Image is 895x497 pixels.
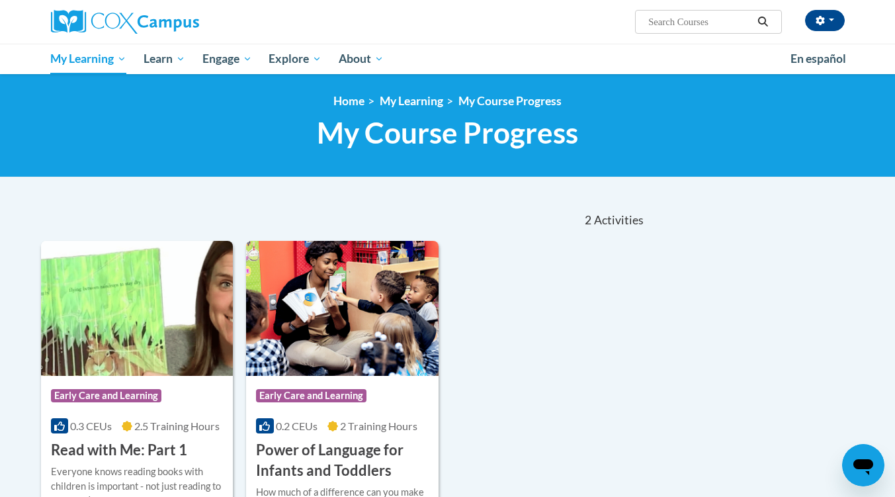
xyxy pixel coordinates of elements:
a: About [330,44,392,74]
img: Cox Campus [51,10,199,34]
input: Search Courses [647,14,753,30]
a: My Learning [42,44,136,74]
a: My Learning [380,94,443,108]
span: My Course Progress [317,115,578,150]
div: Main menu [31,44,865,74]
span: Early Care and Learning [256,389,366,402]
a: Engage [194,44,261,74]
span: Activities [594,213,644,228]
button: Search [753,14,773,30]
a: Cox Campus [51,10,302,34]
span: Early Care and Learning [51,389,161,402]
iframe: Button to launch messaging window [842,444,884,486]
span: Engage [202,51,252,67]
button: Account Settings [805,10,845,31]
span: En español [790,52,846,66]
a: Explore [260,44,330,74]
span: 2 Training Hours [340,420,417,432]
img: Course Logo [246,241,439,376]
span: My Learning [50,51,126,67]
a: My Course Progress [458,94,562,108]
h3: Read with Me: Part 1 [51,440,187,461]
span: About [339,51,384,67]
a: En español [782,45,855,73]
img: Course Logo [41,241,234,376]
span: 2 [585,213,591,228]
span: 0.2 CEUs [276,420,318,432]
span: 2.5 Training Hours [134,420,220,432]
h3: Power of Language for Infants and Toddlers [256,440,429,481]
span: Learn [144,51,185,67]
span: Explore [269,51,321,67]
a: Learn [135,44,194,74]
a: Home [333,94,364,108]
span: 0.3 CEUs [70,420,112,432]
